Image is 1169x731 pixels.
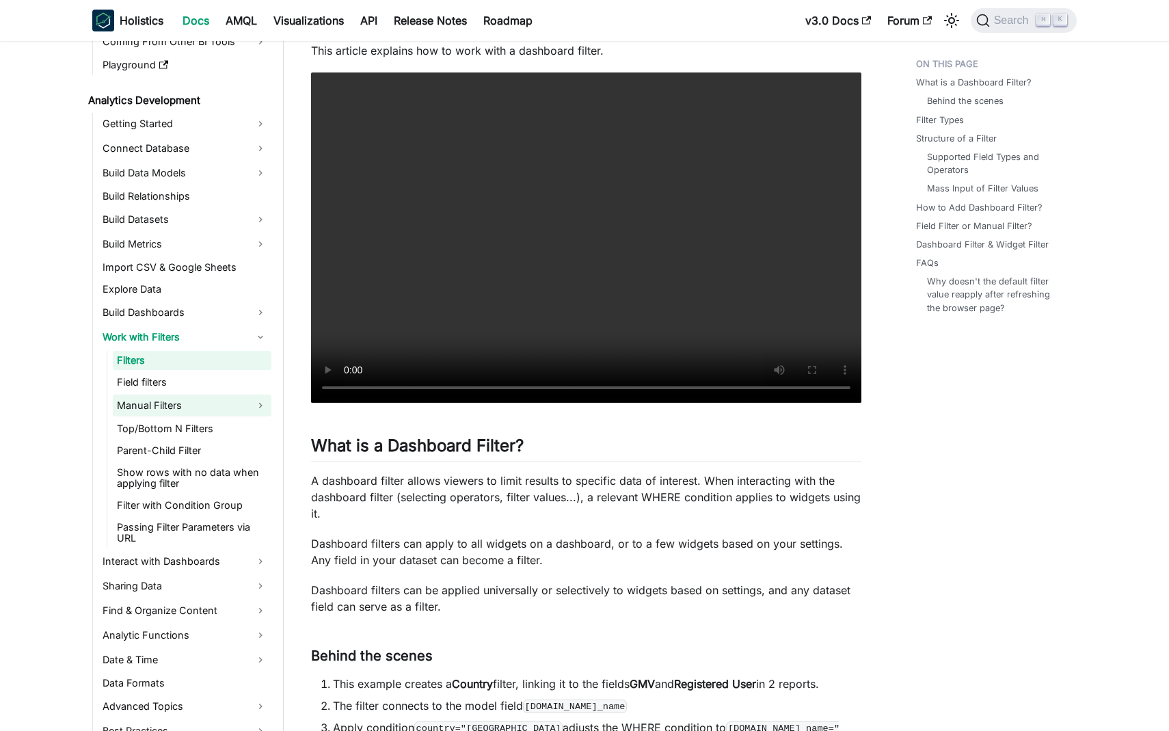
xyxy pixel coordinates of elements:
[98,280,271,299] a: Explore Data
[927,182,1038,195] a: Mass Input of Filter Values
[98,649,271,671] a: Date & Time
[120,12,163,29] b: Holistics
[92,10,163,31] a: HolisticsHolistics
[941,10,963,31] button: Switch between dark and light mode (currently light mode)
[98,302,271,323] a: Build Dashboards
[927,94,1004,107] a: Behind the scenes
[98,258,271,277] a: Import CSV & Google Sheets
[352,10,386,31] a: API
[311,648,861,665] h3: Behind the scenes
[98,550,271,572] a: Interact with Dashboards
[916,238,1049,251] a: Dashboard Filter & Widget Filter
[927,150,1063,176] a: Supported Field Types and Operators
[174,10,217,31] a: Docs
[265,10,352,31] a: Visualizations
[113,373,271,392] a: Field filters
[990,14,1037,27] span: Search
[311,42,861,59] p: This article explains how to work with a dashboard filter.
[98,187,271,206] a: Build Relationships
[98,55,271,75] a: Playground
[98,162,271,184] a: Build Data Models
[630,677,655,691] strong: GMV
[92,10,114,31] img: Holistics
[674,677,756,691] strong: Registered User
[113,441,271,460] a: Parent-Child Filter
[98,695,271,717] a: Advanced Topics
[333,676,861,692] li: This example creates a filter, linking it to the fields and in 2 reports.
[98,326,271,348] a: Work with Filters
[113,463,271,493] a: Show rows with no data when applying filter
[84,91,271,110] a: Analytics Development
[523,700,627,713] code: [DOMAIN_NAME]_name
[916,201,1043,214] a: How to Add Dashboard Filter?
[311,72,861,403] video: Your browser does not support embedding video, but you can .
[1036,14,1050,26] kbd: ⌘
[311,535,861,568] p: Dashboard filters can apply to all widgets on a dashboard, or to a few widgets based on your sett...
[879,10,940,31] a: Forum
[311,436,861,462] h2: What is a Dashboard Filter?
[98,624,271,646] a: Analytic Functions
[98,600,271,622] a: Find & Organize Content
[113,419,271,438] a: Top/Bottom N Filters
[797,10,879,31] a: v3.0 Docs
[916,220,1032,232] a: Field Filter or Manual Filter?
[1053,14,1067,26] kbd: K
[916,114,964,127] a: Filter Types
[452,677,493,691] strong: Country
[916,132,997,145] a: Structure of a Filter
[98,233,271,255] a: Build Metrics
[311,473,861,522] p: A dashboard filter allows viewers to limit results to specific data of interest. When interacting...
[98,31,271,53] a: Coming From Other BI Tools
[311,582,861,615] p: Dashboard filters can be applied universally or selectively to widgets based on settings, and any...
[98,575,271,597] a: Sharing Data
[927,275,1063,315] a: Why doesn't the default filter value reapply after refreshing the browser page?
[386,10,475,31] a: Release Notes
[475,10,541,31] a: Roadmap
[98,137,271,159] a: Connect Database
[916,76,1032,89] a: What is a Dashboard Filter?
[916,256,939,269] a: FAQs
[98,209,271,230] a: Build Datasets
[217,10,265,31] a: AMQL
[79,41,284,731] nav: Docs sidebar
[113,395,271,416] a: Manual Filters
[971,8,1077,33] button: Search (Command+K)
[113,351,271,370] a: Filters
[98,674,271,693] a: Data Formats
[113,496,271,515] a: Filter with Condition Group
[113,518,271,548] a: Passing Filter Parameters via URL
[333,697,861,714] li: The filter connects to the model field
[98,113,271,135] a: Getting Started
